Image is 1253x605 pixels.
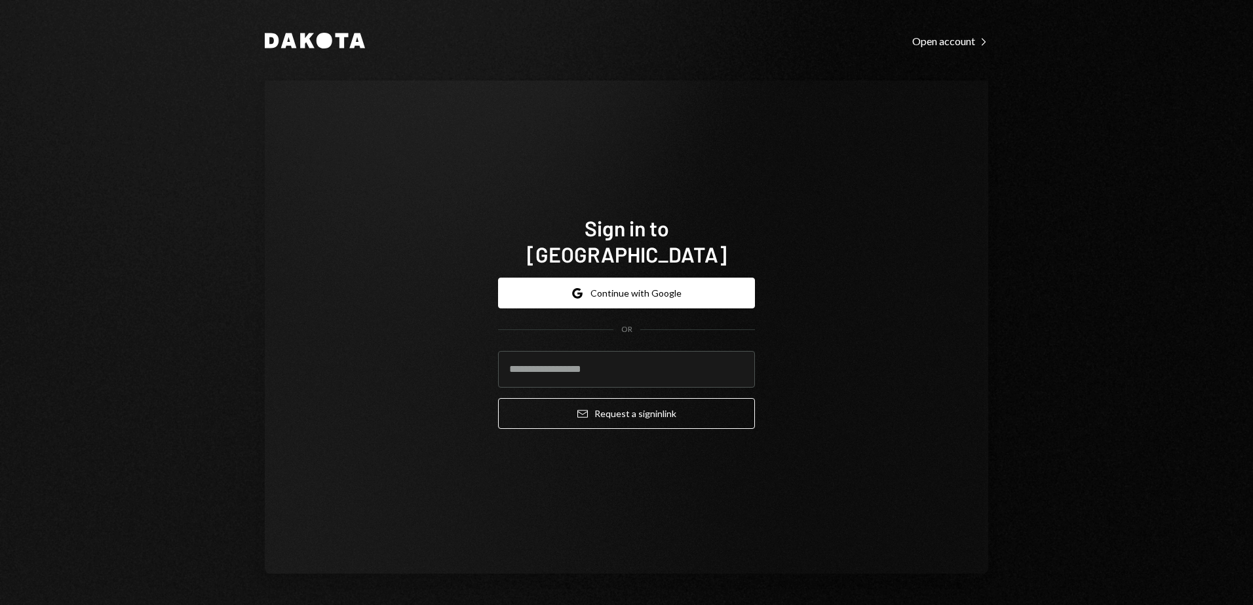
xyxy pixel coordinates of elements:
[498,278,755,308] button: Continue with Google
[621,324,632,335] div: OR
[912,33,988,48] a: Open account
[498,398,755,429] button: Request a signinlink
[912,35,988,48] div: Open account
[498,215,755,267] h1: Sign in to [GEOGRAPHIC_DATA]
